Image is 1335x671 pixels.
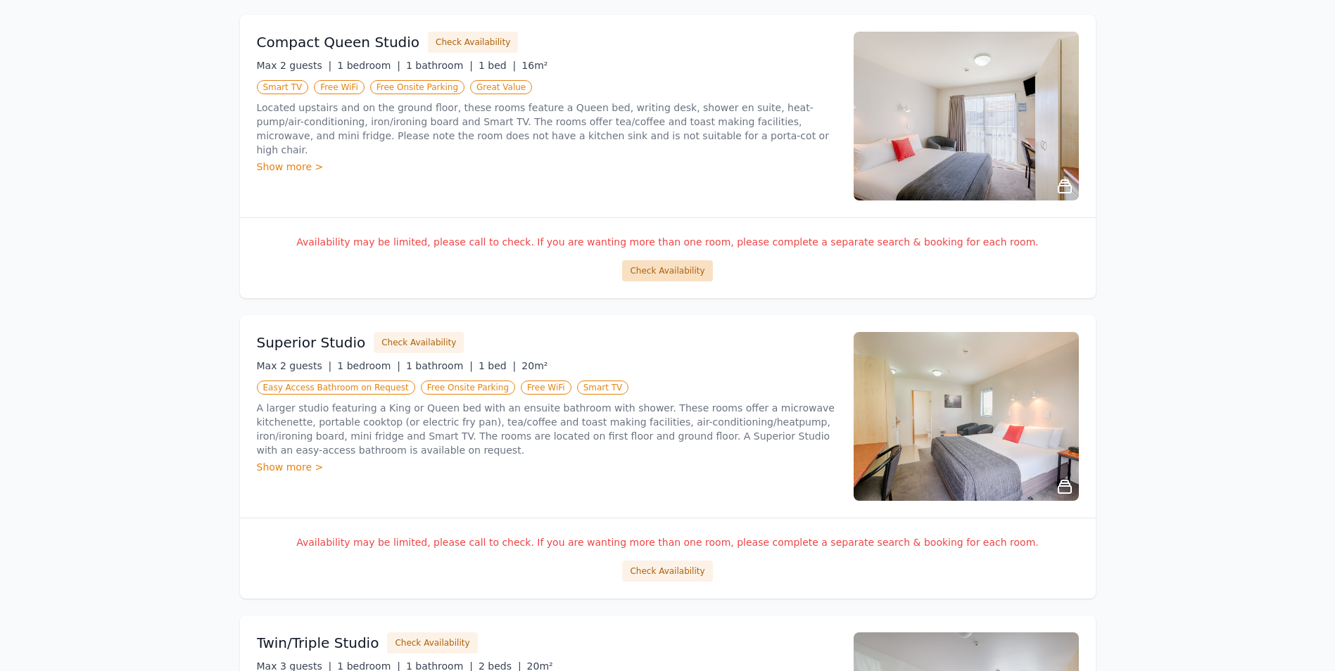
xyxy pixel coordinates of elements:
[421,381,515,395] span: Free Onsite Parking
[406,60,473,71] span: 1 bathroom |
[479,60,516,71] span: 1 bed |
[622,260,712,281] button: Check Availability
[257,535,1079,549] p: Availability may be limited, please call to check. If you are wanting more than one room, please ...
[257,32,420,52] h3: Compact Queen Studio
[257,60,332,71] span: Max 2 guests |
[406,360,473,371] span: 1 bathroom |
[428,32,518,53] button: Check Availability
[521,381,571,395] span: Free WiFi
[257,381,415,395] span: Easy Access Bathroom on Request
[314,80,365,94] span: Free WiFi
[374,332,464,353] button: Check Availability
[257,360,332,371] span: Max 2 guests |
[521,60,548,71] span: 16m²
[470,80,532,94] span: Great Value
[257,401,837,457] p: A larger studio featuring a King or Queen bed with an ensuite bathroom with shower. These rooms o...
[337,360,400,371] span: 1 bedroom |
[521,360,548,371] span: 20m²
[622,561,712,582] button: Check Availability
[257,460,837,474] div: Show more >
[370,80,464,94] span: Free Onsite Parking
[387,632,477,653] button: Check Availability
[257,333,366,352] h3: Superior Studio
[577,381,629,395] span: Smart TV
[337,60,400,71] span: 1 bedroom |
[257,160,837,174] div: Show more >
[479,360,516,371] span: 1 bed |
[257,633,379,653] h3: Twin/Triple Studio
[257,101,837,157] p: Located upstairs and on the ground floor, these rooms feature a Queen bed, writing desk, shower e...
[257,235,1079,249] p: Availability may be limited, please call to check. If you are wanting more than one room, please ...
[257,80,309,94] span: Smart TV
